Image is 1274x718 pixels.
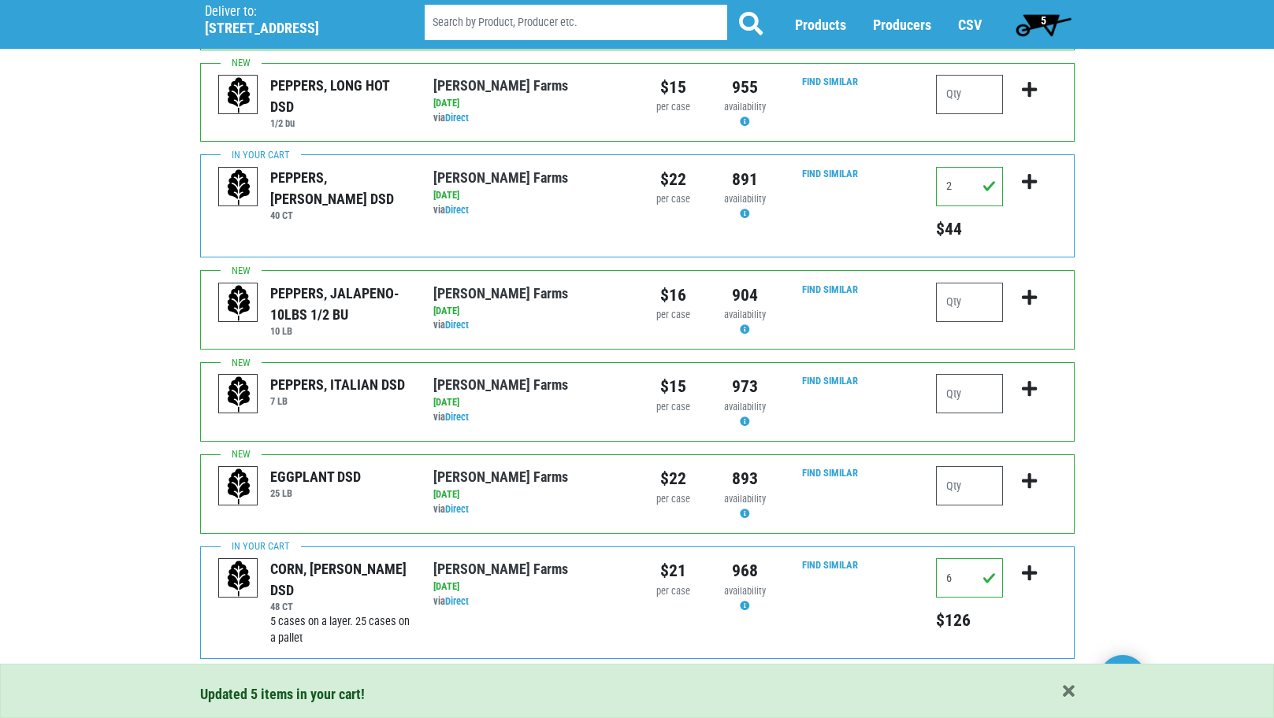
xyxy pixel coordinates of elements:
[936,466,1003,505] input: Qty
[433,304,625,319] div: [DATE]
[270,558,410,601] div: CORN, [PERSON_NAME] DSD
[445,204,469,216] a: Direct
[270,325,410,337] h6: 10 LB
[721,374,769,399] div: 973
[270,283,410,325] div: PEPPERS, JALAPENO- 10LBS 1/2 BU
[721,283,769,308] div: 904
[936,283,1003,322] input: Qty
[433,502,625,517] div: via
[219,168,258,207] img: placeholder-variety-43d6402dacf2d531de610a020419775a.svg
[433,285,568,302] a: [PERSON_NAME] Farms
[1008,9,1079,40] a: 5
[802,168,858,179] a: Find Similar
[936,75,1003,114] input: Qty
[936,374,1003,413] input: Qty
[721,167,769,192] div: 891
[433,395,625,410] div: [DATE]
[724,401,766,413] span: availability
[649,558,697,583] div: $21
[270,395,405,407] h6: 7 LB
[270,167,410,209] div: PEPPERS, [PERSON_NAME] DSD
[721,75,769,100] div: 955
[795,17,846,33] a: Products
[433,188,625,203] div: [DATE]
[649,75,697,100] div: $15
[270,374,405,395] div: PEPPERS, ITALIAN DSD
[721,558,769,583] div: 968
[219,559,258,598] img: placeholder-variety-43d6402dacf2d531de610a020419775a.svg
[802,375,858,387] a: Find Similar
[649,400,697,415] div: per case
[433,579,625,594] div: [DATE]
[802,76,858,87] a: Find Similar
[219,375,258,414] img: placeholder-variety-43d6402dacf2d531de610a020419775a.svg
[425,5,727,40] input: Search by Product, Producer etc.
[433,318,625,333] div: via
[802,283,858,295] a: Find Similar
[433,376,568,393] a: [PERSON_NAME] Farms
[219,467,258,506] img: placeholder-variety-43d6402dacf2d531de610a020419775a.svg
[433,96,625,111] div: [DATE]
[270,117,410,129] h6: 1/2 bu
[649,584,697,599] div: per case
[445,503,469,515] a: Direct
[433,410,625,425] div: via
[936,167,1003,206] input: Qty
[1041,14,1046,27] span: 5
[724,309,766,320] span: availability
[873,17,931,33] a: Producers
[219,76,258,115] img: placeholder-variety-43d6402dacf2d531de610a020419775a.svg
[958,17,982,33] a: CSV
[649,283,697,308] div: $16
[724,193,766,205] span: availability
[433,169,568,186] a: [PERSON_NAME] Farms
[649,100,697,115] div: per case
[200,683,1075,705] div: Updated 5 items in your cart!
[205,4,384,20] p: Deliver to:
[433,487,625,502] div: [DATE]
[724,101,766,113] span: availability
[270,601,410,613] h6: 48 CT
[724,585,766,597] span: availability
[936,219,1003,239] h5: Total price
[649,466,697,491] div: $22
[433,468,568,485] a: [PERSON_NAME] Farms
[205,20,384,37] h5: [STREET_ADDRESS]
[802,559,858,571] a: Find Similar
[270,209,410,221] h6: 40 CT
[270,487,361,499] h6: 25 LB
[433,594,625,609] div: via
[721,466,769,491] div: 893
[721,584,769,614] div: Availability may be subject to change.
[649,374,697,399] div: $15
[802,467,858,479] a: Find Similar
[219,283,258,323] img: placeholder-variety-43d6402dacf2d531de610a020419775a.svg
[724,493,766,505] span: availability
[649,308,697,323] div: per case
[445,112,469,124] a: Direct
[445,411,469,423] a: Direct
[433,77,568,94] a: [PERSON_NAME] Farms
[270,75,410,117] div: PEPPERS, LONG HOT DSD
[721,192,769,222] div: Availability may be subject to change.
[649,492,697,507] div: per case
[649,192,697,207] div: per case
[270,466,361,487] div: EGGPLANT DSD
[270,615,410,646] span: 5 cases on a layer. 25 cases on a pallet
[433,203,625,218] div: via
[445,319,469,331] a: Direct
[433,561,568,577] a: [PERSON_NAME] Farms
[936,610,1003,631] h5: Total price
[445,595,469,607] a: Direct
[433,111,625,126] div: via
[936,558,1003,598] input: Qty
[649,167,697,192] div: $22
